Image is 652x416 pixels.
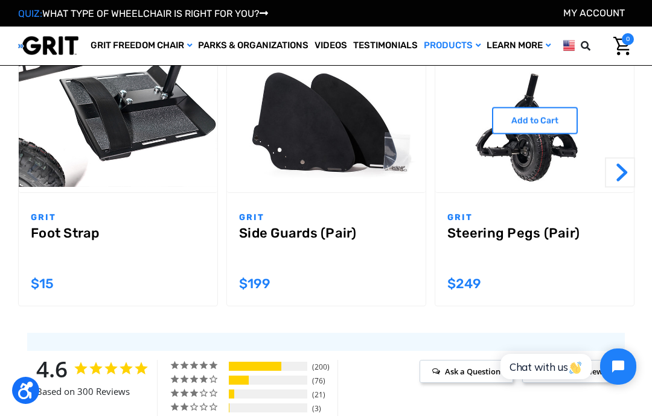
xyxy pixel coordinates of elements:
[447,225,622,269] a: Steering Pegs (Pair),$249.00
[229,376,307,385] div: 4-Star Ratings
[447,276,481,292] span: $249
[229,403,307,412] div: 2-Star Ratings
[435,54,634,187] img: GRIT Steering Pegs: pair of foot rests attached to front mountainboard caster wheel of GRIT Freed...
[309,376,334,386] div: 76
[170,360,227,370] div: 5 ★
[170,388,227,398] div: 3 ★
[309,403,334,414] div: 3
[605,157,635,188] button: Go to slide 2 of 2
[239,225,414,269] a: Side Guards (Pair),$199.00
[309,362,334,372] div: 200
[229,389,307,399] div: 3-Star Ratings
[229,389,234,399] div: 7%
[421,27,484,65] a: Products
[36,385,130,399] span: Based on 300 Reviews
[435,49,634,193] a: Steering Pegs (Pair),$249.00
[36,353,68,384] strong: 4.6
[598,33,604,58] input: Search
[613,37,631,55] img: Cart
[170,402,227,412] div: 2 ★
[484,27,554,65] a: Learn More
[19,49,217,193] a: Foot Strap,$15.00
[239,276,270,292] span: $199
[492,107,578,134] a: Add to Cart
[195,27,312,65] a: Parks & Organizations
[309,389,334,400] div: 21
[227,54,426,187] img: GRIT Side Guards: pair of side guards and hardware to attach to GRIT Freedom Chair, to protect cl...
[18,8,268,19] a: QUIZ:WHAT TYPE OF WHEELCHAIR IS RIGHT FOR YOU?
[420,360,513,383] span: Ask a Question
[622,33,634,45] span: 0
[31,225,205,269] a: Foot Strap,$15.00
[18,36,78,55] img: GRIT All-Terrain Wheelchair and Mobility Equipment
[604,33,634,58] a: Cart with 0 items
[18,157,48,188] button: Go to slide 2 of 2
[229,362,281,371] div: 67%
[350,27,421,65] a: Testimonials
[229,376,249,385] div: 25%
[227,49,426,193] a: Side Guards (Pair),$199.00
[88,27,195,65] a: GRIT Freedom Chair
[170,374,227,384] div: 4 ★
[19,54,217,187] img: GRIT Foot Strap: velcro strap shown looped through slots on footplate of GRIT Freedom Chair to ke...
[312,27,350,65] a: Videos
[487,338,647,395] iframe: Tidio Chat
[563,38,575,53] img: us.png
[563,7,625,19] a: Account
[18,8,42,19] span: QUIZ:
[447,211,622,224] p: GRIT
[229,362,307,371] div: 5-Star Ratings
[31,276,54,292] span: $15
[31,211,205,224] p: GRIT
[239,211,414,224] p: GRIT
